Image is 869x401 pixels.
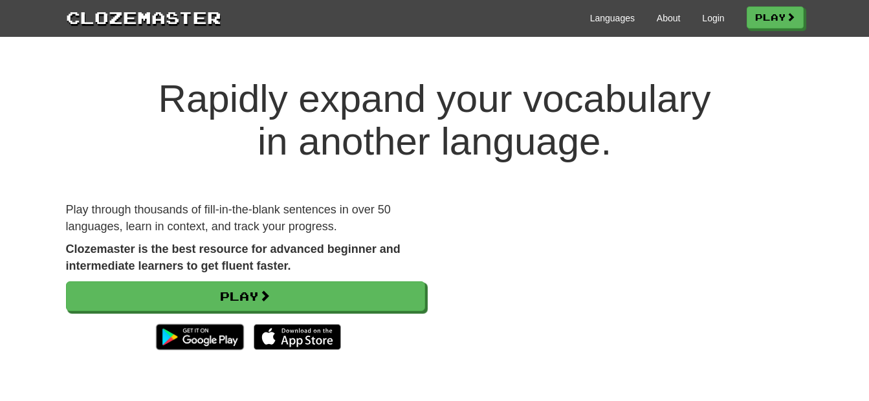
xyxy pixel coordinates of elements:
[66,202,425,235] p: Play through thousands of fill-in-the-blank sentences in over 50 languages, learn in context, and...
[702,12,724,25] a: Login
[66,281,425,311] a: Play
[66,243,401,272] strong: Clozemaster is the best resource for advanced beginner and intermediate learners to get fluent fa...
[747,6,804,28] a: Play
[590,12,635,25] a: Languages
[254,324,341,350] img: Download_on_the_App_Store_Badge_US-UK_135x40-25178aeef6eb6b83b96f5f2d004eda3bffbb37122de64afbaef7...
[657,12,681,25] a: About
[149,318,250,356] img: Get it on Google Play
[66,5,221,29] a: Clozemaster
